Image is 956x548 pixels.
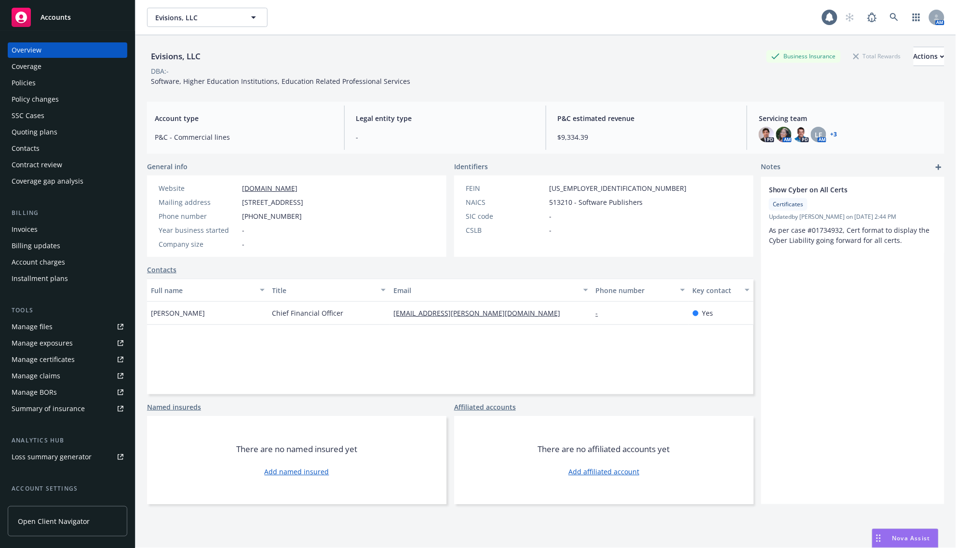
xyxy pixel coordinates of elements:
[759,113,937,123] span: Servicing team
[769,226,932,245] span: As per case #01734932, Cert format to display the Cyber Liability going forward for all certs.
[147,402,201,412] a: Named insureds
[776,127,792,142] img: photo
[907,8,926,27] a: Switch app
[155,113,333,123] span: Account type
[8,208,127,218] div: Billing
[558,113,736,123] span: P&C estimated revenue
[773,200,804,209] span: Certificates
[8,222,127,237] a: Invoices
[151,77,410,86] span: Software, Higher Education Institutions, Education Related Professional Services
[914,47,944,66] button: Actions
[693,285,739,295] div: Key contact
[454,161,488,172] span: Identifiers
[159,183,238,193] div: Website
[596,285,674,295] div: Phone number
[933,161,944,173] a: add
[592,279,689,302] button: Phone number
[12,319,53,334] div: Manage files
[12,368,60,384] div: Manage claims
[872,529,939,548] button: Nova Assist
[390,279,592,302] button: Email
[454,402,516,412] a: Affiliated accounts
[12,497,53,513] div: Service team
[12,75,36,91] div: Policies
[466,197,545,207] div: NAICS
[8,75,127,91] a: Policies
[12,335,73,351] div: Manage exposures
[794,127,809,142] img: photo
[466,183,545,193] div: FEIN
[18,516,90,526] span: Open Client Navigator
[8,238,127,254] a: Billing updates
[830,132,837,137] a: +3
[147,161,188,172] span: General info
[12,401,85,416] div: Summary of insurance
[8,449,127,465] a: Loss summary generator
[159,211,238,221] div: Phone number
[159,225,238,235] div: Year business started
[159,197,238,207] div: Mailing address
[393,308,568,318] a: [EMAIL_ADDRESS][PERSON_NAME][DOMAIN_NAME]
[8,436,127,445] div: Analytics hub
[155,132,333,142] span: P&C - Commercial lines
[8,368,127,384] a: Manage claims
[689,279,754,302] button: Key contact
[549,197,643,207] span: 513210 - Software Publishers
[8,352,127,367] a: Manage certificates
[8,108,127,123] a: SSC Cases
[8,306,127,315] div: Tools
[12,124,57,140] div: Quoting plans
[8,59,127,74] a: Coverage
[8,4,127,31] a: Accounts
[8,319,127,334] a: Manage files
[356,132,534,142] span: -
[466,211,545,221] div: SIC code
[568,467,639,477] a: Add affiliated account
[151,285,254,295] div: Full name
[393,285,577,295] div: Email
[12,352,75,367] div: Manage certificates
[769,213,937,221] span: Updated by [PERSON_NAME] on [DATE] 2:44 PM
[272,308,344,318] span: Chief Financial Officer
[12,174,83,189] div: Coverage gap analysis
[155,13,239,23] span: Evisions, LLC
[761,177,944,253] div: Show Cyber on All CertsCertificatesUpdatedby [PERSON_NAME] on [DATE] 2:44 PMAs per case #01734932...
[242,211,302,221] span: [PHONE_NUMBER]
[596,308,606,318] a: -
[8,92,127,107] a: Policy changes
[761,161,781,173] span: Notes
[8,124,127,140] a: Quoting plans
[8,157,127,173] a: Contract review
[12,238,60,254] div: Billing updates
[242,225,244,235] span: -
[12,141,40,156] div: Contacts
[236,443,357,455] span: There are no named insured yet
[40,13,71,21] span: Accounts
[147,50,204,63] div: Evisions, LLC
[538,443,670,455] span: There are no affiliated accounts yet
[8,271,127,286] a: Installment plans
[12,254,65,270] div: Account charges
[8,174,127,189] a: Coverage gap analysis
[12,157,62,173] div: Contract review
[8,401,127,416] a: Summary of insurance
[466,225,545,235] div: CSLB
[8,385,127,400] a: Manage BORs
[269,279,390,302] button: Title
[12,385,57,400] div: Manage BORs
[549,183,687,193] span: [US_EMPLOYER_IDENTIFICATION_NUMBER]
[272,285,376,295] div: Title
[848,50,906,62] div: Total Rewards
[356,113,534,123] span: Legal entity type
[8,335,127,351] a: Manage exposures
[159,239,238,249] div: Company size
[147,279,269,302] button: Full name
[862,8,882,27] a: Report a Bug
[242,239,244,249] span: -
[242,197,303,207] span: [STREET_ADDRESS]
[840,8,860,27] a: Start snowing
[769,185,912,195] span: Show Cyber on All Certs
[549,211,552,221] span: -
